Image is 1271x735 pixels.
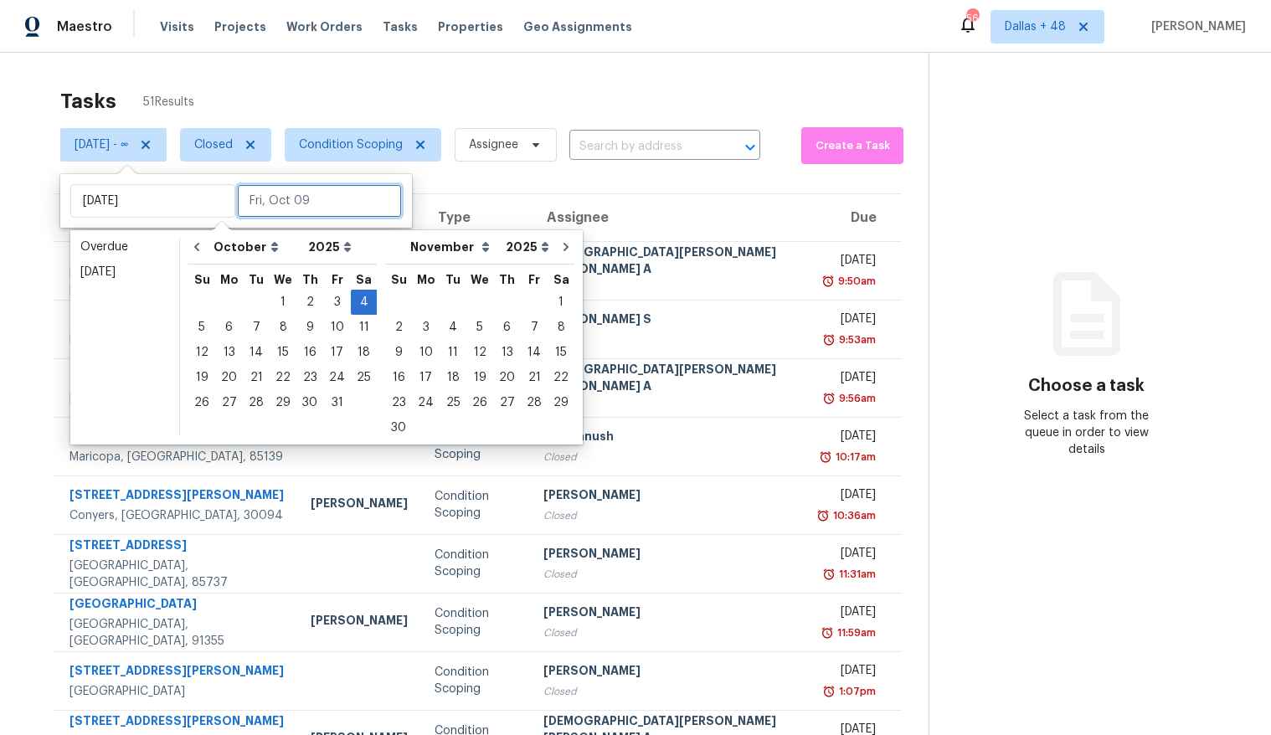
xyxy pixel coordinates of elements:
[499,274,515,285] abbr: Thursday
[493,315,521,340] div: Thu Nov 06 2025
[435,664,517,697] div: Condition Scoping
[466,316,493,339] div: 5
[323,316,351,339] div: 10
[243,315,270,340] div: Tue Oct 07 2025
[160,18,194,35] span: Visits
[69,507,284,524] div: Conyers, [GEOGRAPHIC_DATA], 30094
[311,612,408,633] div: [PERSON_NAME]
[311,495,408,516] div: [PERSON_NAME]
[822,428,876,449] div: [DATE]
[270,390,296,415] div: Wed Oct 29 2025
[822,332,836,348] img: Overdue Alarm Icon
[302,274,318,285] abbr: Thursday
[1145,18,1246,35] span: [PERSON_NAME]
[69,662,284,683] div: [STREET_ADDRESS][PERSON_NAME]
[440,341,466,364] div: 11
[243,390,270,415] div: Tue Oct 28 2025
[543,604,795,624] div: [PERSON_NAME]
[270,316,296,339] div: 8
[966,10,978,27] div: 568
[214,18,266,35] span: Projects
[569,134,713,160] input: Search by address
[270,290,296,314] div: 1
[243,391,270,414] div: 28
[270,365,296,390] div: Wed Oct 22 2025
[323,340,351,365] div: Fri Oct 17 2025
[243,316,270,339] div: 7
[69,558,284,591] div: [GEOGRAPHIC_DATA], [GEOGRAPHIC_DATA], 85737
[543,683,795,700] div: Closed
[385,365,412,390] div: Sun Nov 16 2025
[188,340,215,365] div: Sun Oct 12 2025
[819,449,832,465] img: Overdue Alarm Icon
[80,264,169,280] div: [DATE]
[493,316,521,339] div: 6
[822,252,876,273] div: [DATE]
[810,136,894,156] span: Create a Task
[543,428,795,449] div: RP Dhanush
[543,332,795,348] div: Closed
[323,365,351,390] div: Fri Oct 24 2025
[215,366,243,389] div: 20
[1028,378,1145,394] h3: Choose a task
[521,391,548,414] div: 28
[445,274,461,285] abbr: Tuesday
[188,315,215,340] div: Sun Oct 05 2025
[543,566,795,583] div: Closed
[521,390,548,415] div: Fri Nov 28 2025
[69,311,284,332] div: [STREET_ADDRESS]
[412,366,440,389] div: 17
[822,604,876,624] div: [DATE]
[69,244,284,265] div: [STREET_ADDRESS][PERSON_NAME]
[548,391,574,414] div: 29
[440,390,466,415] div: Tue Nov 25 2025
[553,230,579,264] button: Go to next month
[502,234,553,260] select: Year
[553,274,569,285] abbr: Saturday
[188,391,215,414] div: 26
[543,624,795,641] div: Closed
[75,136,128,153] span: [DATE] - ∞
[69,369,284,390] div: [STREET_ADDRESS]
[385,341,412,364] div: 9
[323,290,351,314] div: 3
[215,316,243,339] div: 6
[521,340,548,365] div: Fri Nov 14 2025
[528,274,540,285] abbr: Friday
[466,390,493,415] div: Wed Nov 26 2025
[194,274,210,285] abbr: Sunday
[70,184,235,218] input: Start date
[270,341,296,364] div: 15
[521,315,548,340] div: Fri Nov 07 2025
[391,274,407,285] abbr: Sunday
[296,365,323,390] div: Thu Oct 23 2025
[548,341,574,364] div: 15
[822,662,876,683] div: [DATE]
[323,390,351,415] div: Fri Oct 31 2025
[543,361,795,398] div: [DEMOGRAPHIC_DATA][PERSON_NAME] [PERSON_NAME] A
[543,486,795,507] div: [PERSON_NAME]
[332,274,343,285] abbr: Friday
[521,366,548,389] div: 21
[835,273,876,290] div: 9:50am
[493,340,521,365] div: Thu Nov 13 2025
[738,136,762,159] button: Open
[493,366,521,389] div: 20
[243,365,270,390] div: Tue Oct 21 2025
[215,315,243,340] div: Mon Oct 06 2025
[548,315,574,340] div: Sat Nov 08 2025
[215,390,243,415] div: Mon Oct 27 2025
[75,234,175,435] ul: Date picker shortcuts
[69,712,284,733] div: [STREET_ADDRESS][PERSON_NAME]
[822,390,836,407] img: Overdue Alarm Icon
[385,315,412,340] div: Sun Nov 02 2025
[543,398,795,415] div: Closed
[435,605,517,639] div: Condition Scoping
[69,265,284,298] div: [GEOGRAPHIC_DATA], [GEOGRAPHIC_DATA], 85032
[836,332,876,348] div: 9:53am
[296,340,323,365] div: Thu Oct 16 2025
[243,340,270,365] div: Tue Oct 14 2025
[816,507,830,524] img: Overdue Alarm Icon
[412,390,440,415] div: Mon Nov 24 2025
[323,290,351,315] div: Fri Oct 03 2025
